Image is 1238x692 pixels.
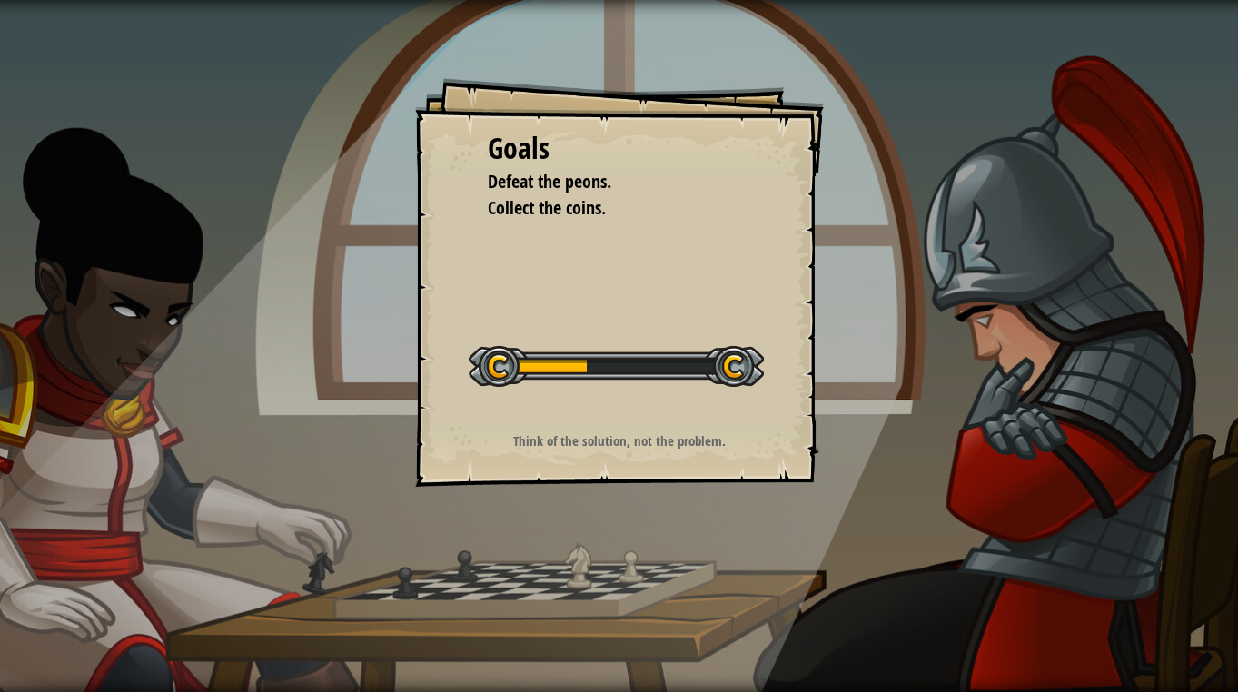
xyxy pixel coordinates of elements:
span: Collect the coins. [488,195,606,220]
div: Goals [488,128,751,170]
li: Collect the coins. [465,195,747,222]
strong: Think of the solution, not the problem. [513,431,726,450]
li: Defeat the peons. [465,169,747,195]
span: Defeat the peons. [488,169,611,193]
